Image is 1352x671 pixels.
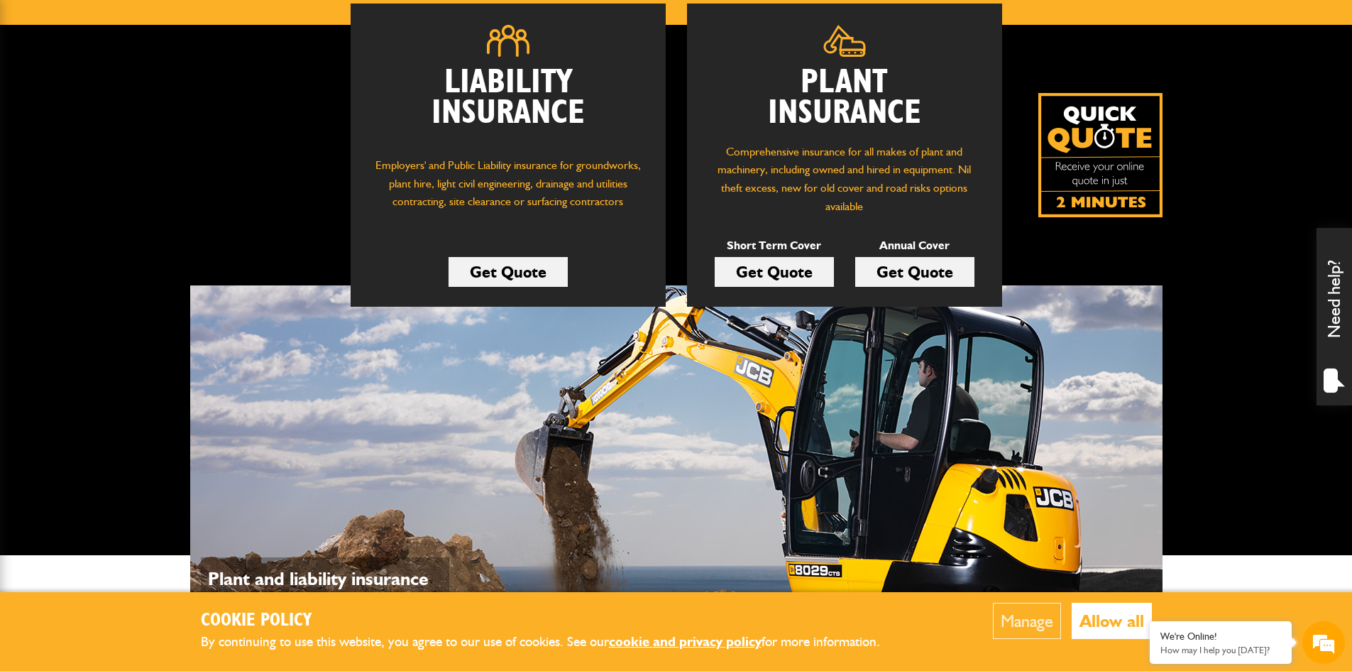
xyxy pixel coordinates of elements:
a: Get Quote [715,257,834,287]
p: Plant and liability insurance for makes and models... [208,564,442,623]
a: Get Quote [449,257,568,287]
p: Employers' and Public Liability insurance for groundworks, plant hire, light civil engineering, d... [372,156,644,224]
button: Allow all [1072,603,1152,639]
img: Quick Quote [1038,93,1163,217]
p: How may I help you today? [1160,645,1281,655]
h2: Liability Insurance [372,67,644,143]
div: Need help? [1317,228,1352,405]
button: Manage [993,603,1061,639]
div: We're Online! [1160,631,1281,643]
a: cookie and privacy policy [609,633,762,650]
a: Get Quote [855,257,974,287]
p: Comprehensive insurance for all makes of plant and machinery, including owned and hired in equipm... [708,143,981,215]
p: By continuing to use this website, you agree to our use of cookies. See our for more information. [201,631,903,653]
h2: Plant Insurance [708,67,981,129]
p: Short Term Cover [715,236,834,255]
a: Get your insurance quote isn just 2-minutes [1038,93,1163,217]
h2: Cookie Policy [201,610,903,632]
p: Annual Cover [855,236,974,255]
